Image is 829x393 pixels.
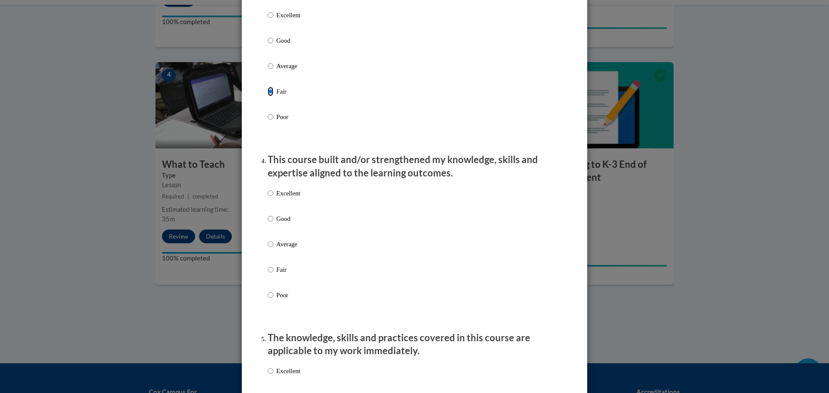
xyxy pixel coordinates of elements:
input: Poor [268,290,273,300]
p: Excellent [276,189,300,198]
p: Average [276,239,300,249]
p: The knowledge, skills and practices covered in this course are applicable to my work immediately. [268,331,561,358]
input: Excellent [268,366,273,376]
input: Good [268,36,273,45]
input: Excellent [268,189,273,198]
input: Fair [268,265,273,274]
p: Excellent [276,10,300,20]
input: Good [268,214,273,223]
p: Good [276,214,300,223]
input: Average [268,61,273,71]
p: This course built and/or strengthened my knowledge, skills and expertise aligned to the learning ... [268,153,561,180]
p: Excellent [276,366,300,376]
p: Good [276,36,300,45]
input: Excellent [268,10,273,20]
p: Average [276,61,300,71]
input: Fair [268,87,273,96]
p: Fair [276,87,300,96]
input: Poor [268,112,273,122]
p: Fair [276,265,300,274]
input: Average [268,239,273,249]
p: Poor [276,290,300,300]
p: Poor [276,112,300,122]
